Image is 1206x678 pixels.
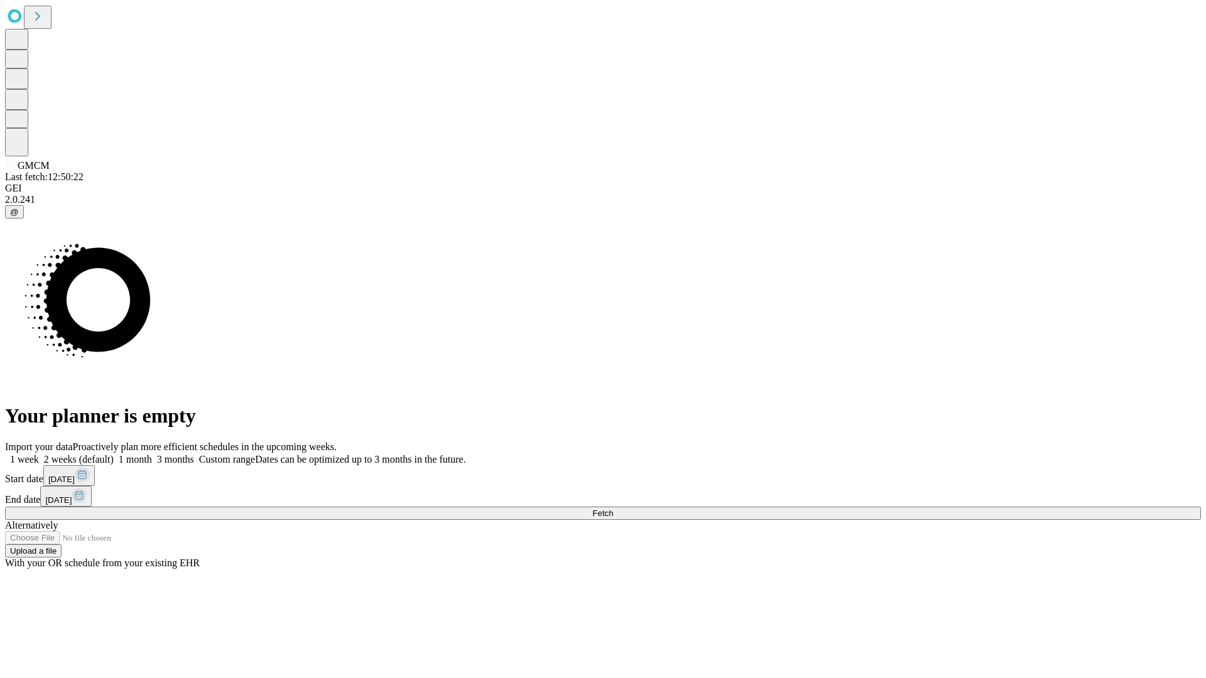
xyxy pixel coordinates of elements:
[5,557,200,568] span: With your OR schedule from your existing EHR
[5,404,1201,428] h1: Your planner is empty
[73,441,337,452] span: Proactively plan more efficient schedules in the upcoming weeks.
[119,454,152,465] span: 1 month
[5,486,1201,507] div: End date
[5,194,1201,205] div: 2.0.241
[5,544,62,557] button: Upload a file
[40,486,92,507] button: [DATE]
[5,441,73,452] span: Import your data
[199,454,255,465] span: Custom range
[5,507,1201,520] button: Fetch
[5,205,24,218] button: @
[45,495,72,505] span: [DATE]
[5,183,1201,194] div: GEI
[5,465,1201,486] div: Start date
[43,465,95,486] button: [DATE]
[157,454,194,465] span: 3 months
[592,508,613,518] span: Fetch
[48,475,75,484] span: [DATE]
[5,520,58,530] span: Alternatively
[255,454,465,465] span: Dates can be optimized up to 3 months in the future.
[18,160,50,171] span: GMCM
[10,454,39,465] span: 1 week
[44,454,114,465] span: 2 weeks (default)
[5,171,84,182] span: Last fetch: 12:50:22
[10,207,19,217] span: @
